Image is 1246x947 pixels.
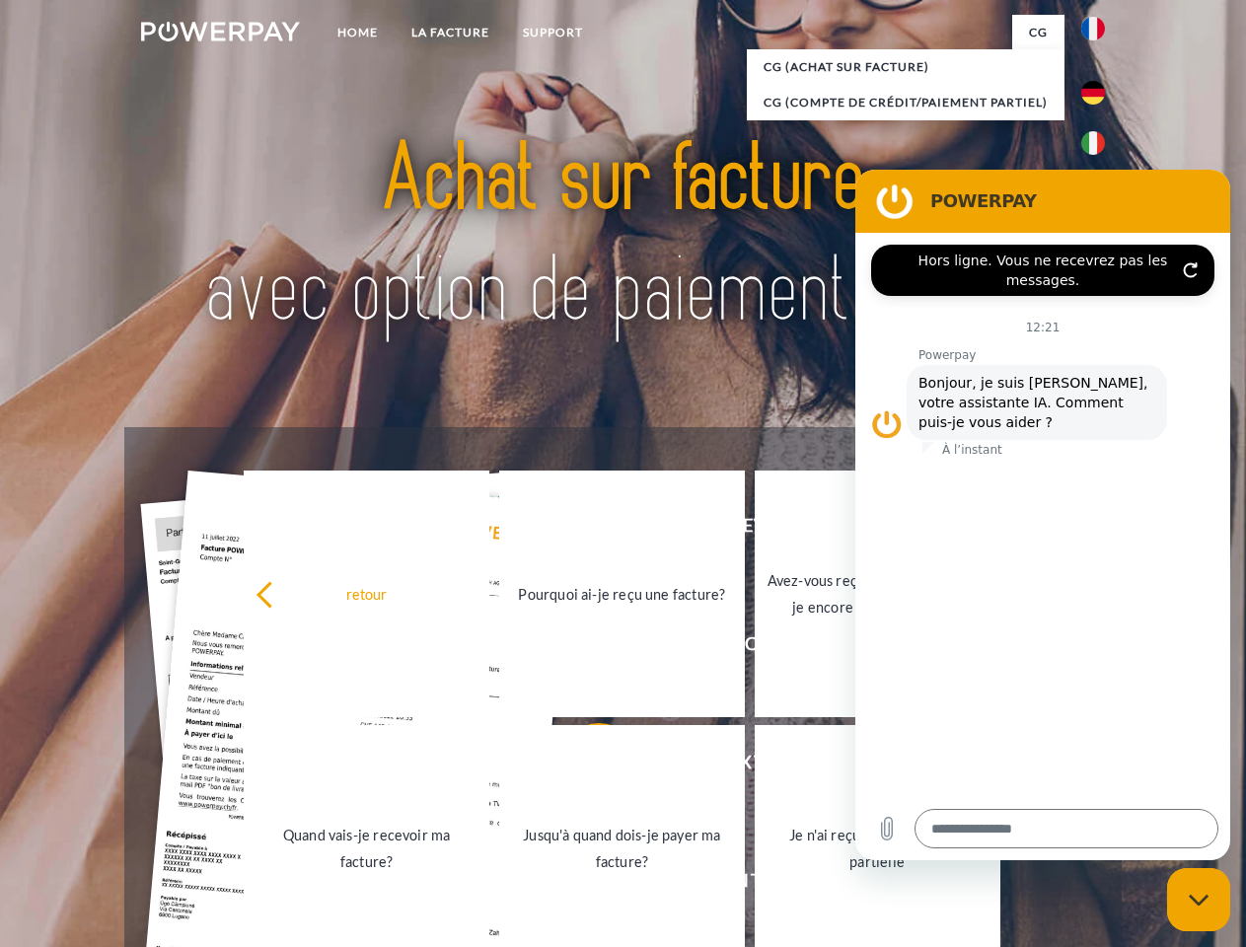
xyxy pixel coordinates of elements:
[506,15,600,50] a: Support
[395,15,506,50] a: LA FACTURE
[855,170,1230,860] iframe: Fenêtre de messagerie
[321,15,395,50] a: Home
[747,49,1064,85] a: CG (achat sur facture)
[256,822,477,875] div: Quand vais-je recevoir ma facture?
[188,95,1058,378] img: title-powerpay_fr.svg
[511,822,733,875] div: Jusqu'à quand dois-je payer ma facture?
[1081,131,1105,155] img: it
[1081,17,1105,40] img: fr
[511,580,733,607] div: Pourquoi ai-je reçu une facture?
[755,471,1000,717] a: Avez-vous reçu mes paiements, ai-je encore un solde ouvert?
[767,567,989,620] div: Avez-vous reçu mes paiements, ai-je encore un solde ouvert?
[141,22,300,41] img: logo-powerpay-white.svg
[256,580,477,607] div: retour
[767,822,989,875] div: Je n'ai reçu qu'une livraison partielle
[1081,81,1105,105] img: de
[1167,868,1230,931] iframe: Bouton de lancement de la fenêtre de messagerie, conversation en cours
[747,85,1064,120] a: CG (Compte de crédit/paiement partiel)
[1012,15,1064,50] a: CG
